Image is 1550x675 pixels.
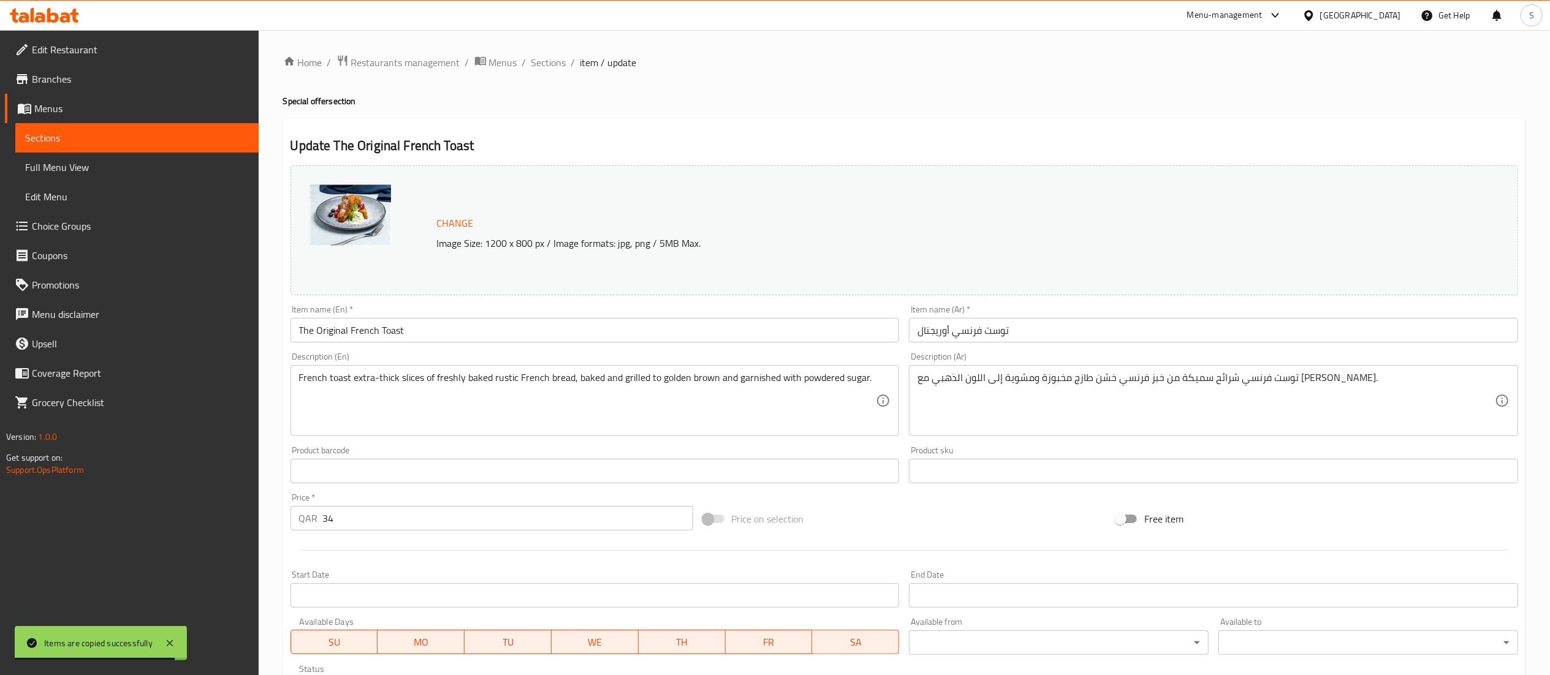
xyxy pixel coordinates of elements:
a: Promotions [5,270,259,300]
span: Restaurants management [351,55,460,70]
a: Grocery Checklist [5,388,259,417]
a: Menus [5,94,259,123]
h4: Special offer section [283,95,1525,107]
textarea: French toast extra-thick slices of freshly baked rustic French bread, baked and grilled to golden... [299,372,876,430]
p: QAR [299,511,318,526]
span: Full Menu View [25,160,249,175]
span: Grocery Checklist [32,395,249,410]
img: Original_French_Toast_637020910651261112.jpg [310,184,391,246]
div: Menu-management [1187,8,1263,23]
input: Please enter product barcode [291,459,900,483]
button: Change [432,211,479,236]
span: FR [731,633,808,651]
input: Enter name En [291,318,900,342]
a: Restaurants management [336,55,460,70]
span: Get support on: [6,450,63,466]
button: MO [378,630,465,654]
input: Please enter product sku [909,459,1518,483]
span: Coupons [32,248,249,263]
span: Coverage Report [32,366,249,380]
li: / [465,55,469,70]
span: SU [296,633,373,651]
span: TU [469,633,547,651]
span: WE [557,633,634,651]
a: Edit Menu [15,182,259,211]
div: Items are copied successfully [44,636,153,650]
div: [GEOGRAPHIC_DATA] [1320,9,1401,22]
span: Menus [34,101,249,116]
button: SU [291,630,378,654]
nav: breadcrumb [283,55,1525,70]
button: TH [639,630,726,654]
div: ​ [909,630,1209,655]
span: Price on selection [732,511,804,526]
span: Menu disclaimer [32,307,249,322]
span: Free item [1144,511,1183,526]
h2: Update The Original French Toast [291,137,1518,155]
span: Version: [6,429,36,445]
span: item / update [580,55,637,70]
a: Edit Restaurant [5,35,259,64]
span: Edit Restaurant [32,42,249,57]
button: TU [465,630,552,654]
p: Image Size: 1200 x 800 px / Image formats: jpg, png / 5MB Max. [432,236,1324,251]
a: Choice Groups [5,211,259,241]
span: SA [817,633,894,651]
span: 1.0.0 [38,429,57,445]
button: SA [812,630,899,654]
a: Menus [474,55,517,70]
a: Sections [531,55,566,70]
span: Promotions [32,277,249,292]
button: WE [552,630,639,654]
li: / [327,55,332,70]
span: Sections [25,130,249,145]
span: Upsell [32,336,249,351]
span: Choice Groups [32,219,249,233]
a: Coupons [5,241,259,270]
button: FR [726,630,813,654]
span: Menus [489,55,517,70]
a: Home [283,55,322,70]
span: MO [382,633,460,651]
div: ​ [1218,630,1518,655]
span: Edit Menu [25,189,249,204]
li: / [571,55,576,70]
a: Coverage Report [5,358,259,388]
textarea: توست فرنسي شرائح سميكة من خبز فرنسي خشن طازج مخبوزة ومشوية إلى اللون الذهبي مع [PERSON_NAME]. [917,372,1495,430]
span: Branches [32,72,249,86]
a: Full Menu View [15,153,259,182]
a: Menu disclaimer [5,300,259,329]
a: Upsell [5,329,259,358]
a: Support.OpsPlatform [6,462,84,478]
input: Enter name Ar [909,318,1518,342]
input: Please enter price [323,506,693,530]
span: Change [437,214,474,232]
li: / [522,55,526,70]
span: TH [644,633,721,651]
a: Sections [15,123,259,153]
a: Branches [5,64,259,94]
span: S [1529,9,1534,22]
